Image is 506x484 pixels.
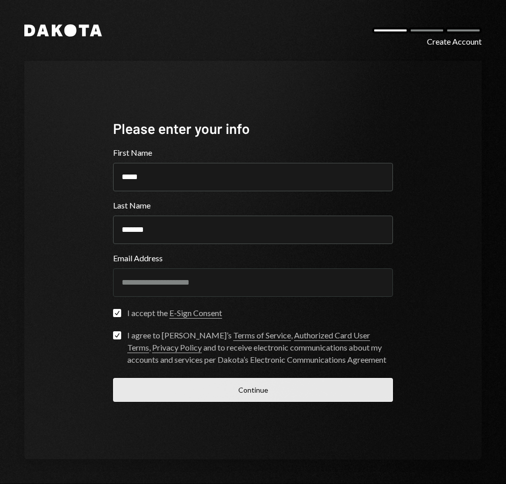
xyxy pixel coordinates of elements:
label: First Name [113,147,393,159]
button: I accept the E-Sign Consent [113,309,121,317]
div: I agree to [PERSON_NAME]’s , , and to receive electronic communications about my accounts and ser... [127,329,393,366]
a: Privacy Policy [152,342,202,353]
a: E-Sign Consent [169,308,222,319]
button: Continue [113,378,393,402]
div: Create Account [427,36,482,48]
button: I agree to [PERSON_NAME]’s Terms of Service, Authorized Card User Terms, Privacy Policy and to re... [113,331,121,339]
div: Please enter your info [113,119,393,139]
label: Email Address [113,252,393,264]
a: Terms of Service [233,330,291,341]
label: Last Name [113,199,393,212]
a: Authorized Card User Terms [127,330,370,353]
div: I accept the [127,307,222,319]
